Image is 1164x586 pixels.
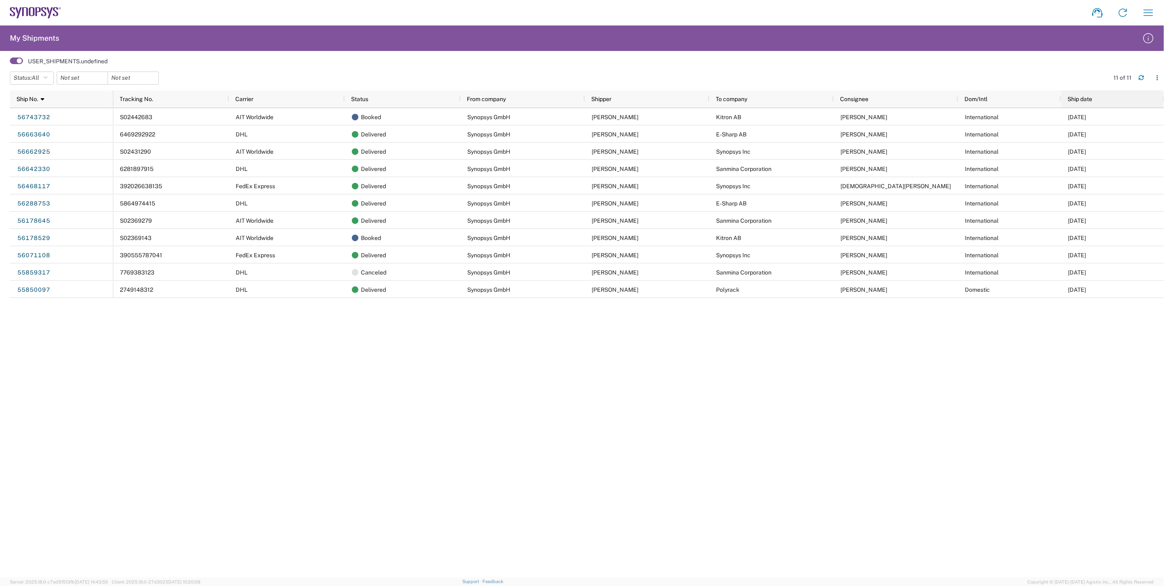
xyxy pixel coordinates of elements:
span: International [965,217,999,224]
span: Synopsys GmbH [468,252,511,258]
span: Mikael Svensson [841,200,888,207]
span: Dominika Krzysztofik [592,166,639,172]
span: Delivered [361,195,386,212]
span: AIT Worldwide [236,148,274,155]
span: Canceled [361,264,387,281]
span: Ship date [1068,96,1093,102]
span: FedEx Express [236,252,276,258]
span: Dominika Krzysztofik [592,131,639,138]
span: Dom/Intl [965,96,988,102]
span: Dominika Krzysztofik [592,286,639,293]
span: Sanmina Corporation [716,269,772,276]
span: International [965,166,999,172]
span: 7769383123 [120,269,155,276]
span: DHL [236,269,248,276]
span: Delivered [361,126,386,143]
span: Dominika Krzysztofik [592,269,639,276]
div: 11 of 11 [1114,74,1132,81]
span: 392026638135 [120,183,163,189]
span: Synopsys GmbH [468,235,511,241]
span: Kitron AB [716,114,742,120]
a: 55850097 [17,283,51,296]
span: Delivered [361,178,386,195]
a: 56743732 [17,111,51,124]
h2: My Shipments [10,33,59,43]
span: Status [351,96,369,102]
span: AIT Worldwide [236,235,274,241]
span: International [965,269,999,276]
span: Delivered [361,247,386,264]
a: 56662925 [17,145,51,158]
a: 56468117 [17,180,51,193]
span: Delivered [361,281,386,298]
span: FedEx Express [236,183,276,189]
span: All [32,74,39,81]
span: Marcus Warhag [841,114,888,120]
span: Synopsys GmbH [468,200,511,207]
span: S02369143 [120,235,152,241]
span: International [965,131,999,138]
span: 07/15/2025 [1068,235,1086,241]
span: International [965,148,999,155]
span: DHL [236,286,248,293]
span: Copyright © [DATE]-[DATE] Agistix Inc., All Rights Reserved [1028,578,1154,586]
span: S02431290 [120,148,152,155]
span: E-Sharp AB [716,200,747,207]
span: S02442683 [120,114,153,120]
span: 390555787041 [120,252,163,258]
span: Ship No. [16,96,38,102]
span: E-Sharp AB [716,131,747,138]
span: Dominika Krzysztofik [592,252,639,258]
span: Dominika Krzysztofik [592,235,639,241]
span: Server: 2025.18.0-c7ad5f513fb [10,579,108,584]
span: Synopsys GmbH [468,217,511,224]
span: Client: 2025.18.0-27d3021 [112,579,200,584]
a: Support [462,579,483,584]
span: International [965,183,999,189]
span: Kitron AB [716,235,742,241]
span: [DATE] 14:43:55 [75,579,108,584]
a: Feedback [483,579,504,584]
span: Dominika Krzysztofik [592,114,639,120]
span: DHL [236,131,248,138]
span: Dominika Krzysztofik [592,183,639,189]
span: Dominika Krzysztofik [592,148,639,155]
span: Synopsys Inc [716,183,751,189]
span: Synopsys GmbH [468,269,511,276]
span: Synopsys Inc [716,252,751,258]
span: 06/11/2025 [1068,286,1086,293]
span: [DATE] 10:20:09 [167,579,200,584]
span: Synopsys GmbH [468,148,511,155]
span: 09/01/2025 [1068,131,1086,138]
span: Tracking No. [120,96,154,102]
span: S02369279 [120,217,152,224]
span: International [965,252,999,258]
a: 56642330 [17,162,51,175]
span: 07/02/2025 [1068,252,1086,258]
span: Sanmina Corporation [716,166,772,172]
span: Delivered [361,143,386,160]
span: 06/13/2025 [1068,269,1086,276]
span: Dominika Krzysztofik [592,200,639,207]
a: 56178529 [17,231,51,245]
span: Peter Zhang [841,252,888,258]
span: DHL [236,200,248,207]
span: 09/01/2025 [1068,148,1086,155]
span: Sanmina Corporation [716,217,772,224]
span: 2749148312 [120,286,154,293]
span: 5864974415 [120,200,156,207]
span: Synopsys GmbH [468,131,511,138]
button: Status:All [10,72,54,85]
a: 55859317 [17,266,51,279]
span: AIT Worldwide [236,114,274,120]
span: Rajkumar Methuku [841,148,888,155]
span: Mansi Somaiya [841,217,888,224]
input: Not set [57,72,108,84]
span: Synopsys Inc [716,148,751,155]
span: Domestic [965,286,990,293]
span: PHILIPPE KLIPFEL [841,286,888,293]
span: Dominika Krzysztofik [592,217,639,224]
input: Not set [108,72,158,84]
span: International [965,235,999,241]
span: 09/09/2025 [1068,114,1086,120]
